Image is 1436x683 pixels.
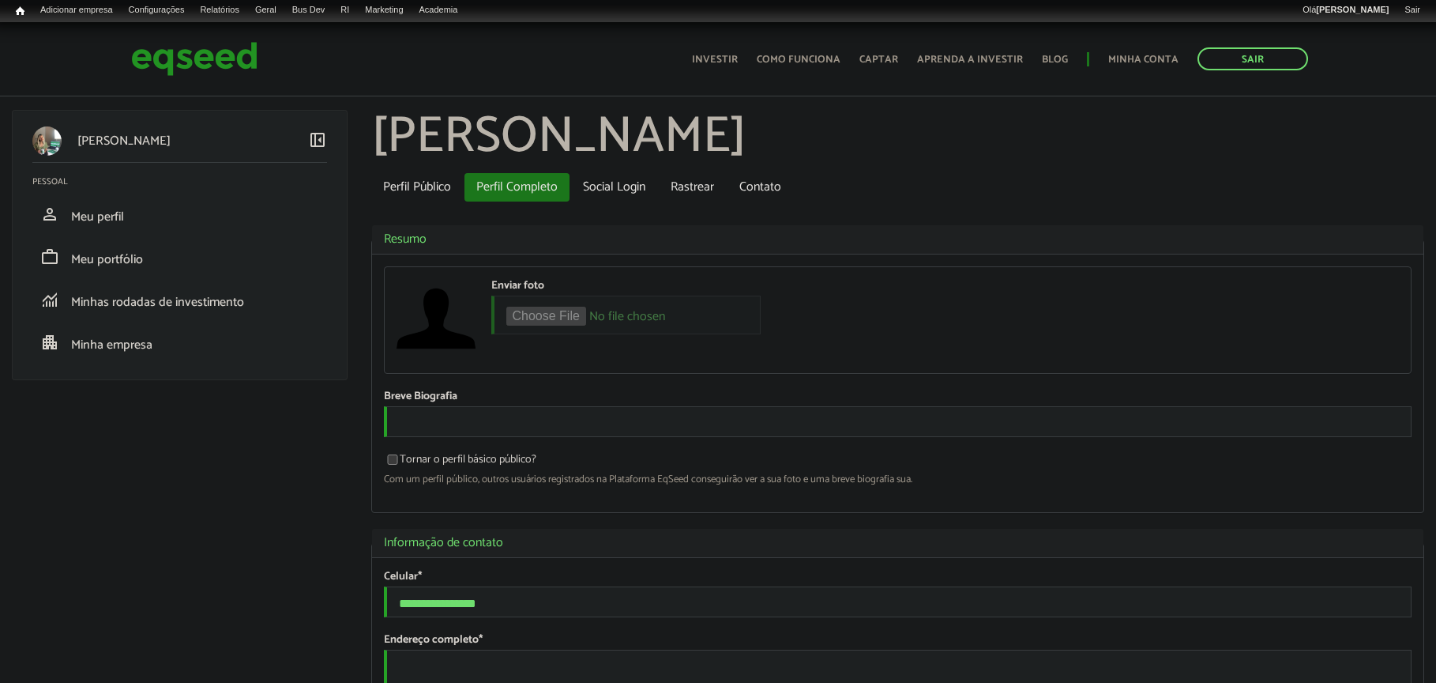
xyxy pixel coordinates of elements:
a: Rastrear [659,173,726,202]
a: Marketing [357,4,411,17]
label: Enviar foto [491,281,544,292]
a: Sair [1397,4,1428,17]
a: Contato [727,173,793,202]
label: Celular [384,572,422,583]
li: Minhas rodadas de investimento [21,278,339,321]
a: apartmentMinha empresa [32,333,327,352]
a: Minha conta [1108,55,1178,65]
a: Informação de contato [384,537,1412,549]
span: left_panel_close [308,130,327,149]
a: Resumo [384,233,1412,246]
div: Com um perfil público, outros usuários registrados na Plataforma EqSeed conseguirão ver a sua fot... [384,474,1412,485]
img: EqSeed [131,38,258,80]
p: [PERSON_NAME] [77,134,171,149]
h2: Pessoal [32,177,339,187]
span: monitoring [40,290,59,309]
li: Minha empresa [21,321,339,364]
label: Endereço completo [384,635,483,646]
a: Adicionar empresa [32,4,121,17]
span: Meu portfólio [71,249,143,270]
a: Sair [1197,47,1308,70]
span: Minhas rodadas de investimento [71,292,244,313]
a: Investir [692,55,738,65]
span: work [40,247,59,266]
a: Captar [859,55,898,65]
label: Breve Biografia [384,391,457,402]
a: Olá[PERSON_NAME] [1295,4,1397,17]
a: Perfil Público [371,173,463,202]
span: Início [16,6,24,17]
li: Meu perfil [21,193,339,236]
a: Colapsar menu [308,130,327,153]
span: Este campo é obrigatório. [479,631,483,649]
span: apartment [40,333,59,352]
img: Foto de Wilson Ribeiro da Silva [397,279,476,358]
a: RI [333,4,357,17]
span: Meu perfil [71,206,124,228]
a: monitoringMinhas rodadas de investimento [32,290,327,309]
strong: [PERSON_NAME] [1316,5,1389,14]
a: Academia [412,4,466,17]
a: Relatórios [192,4,246,17]
a: Bus Dev [284,4,333,17]
span: Este campo é obrigatório. [418,568,422,586]
a: Ver perfil do usuário. [397,279,476,358]
a: Início [8,4,32,19]
a: Aprenda a investir [917,55,1023,65]
h1: [PERSON_NAME] [371,110,1425,165]
input: Tornar o perfil básico público? [378,455,407,465]
span: Minha empresa [71,334,152,356]
a: personMeu perfil [32,205,327,224]
a: Geral [247,4,284,17]
a: Perfil Completo [464,173,570,202]
a: Como funciona [757,55,840,65]
li: Meu portfólio [21,236,339,278]
a: Social Login [571,173,657,202]
label: Tornar o perfil básico público? [384,455,536,470]
a: Configurações [121,4,193,17]
a: workMeu portfólio [32,247,327,266]
a: Blog [1042,55,1068,65]
span: person [40,205,59,224]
